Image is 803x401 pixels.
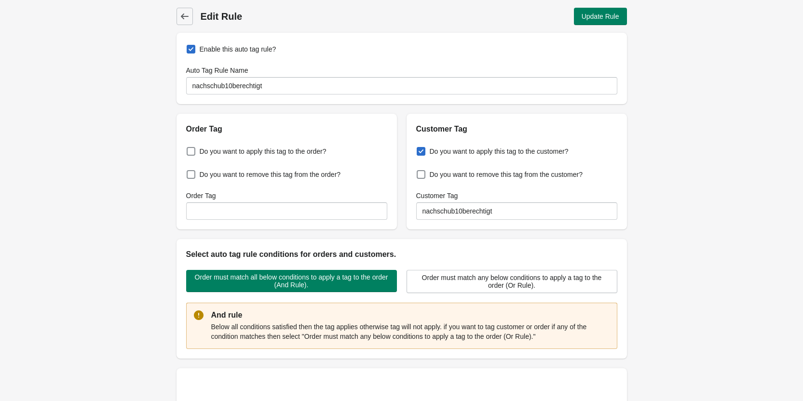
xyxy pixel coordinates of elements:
h2: Customer Tag [416,123,617,135]
label: Order Tag [186,191,216,200]
span: Enable this auto tag rule? [200,44,276,54]
span: Order must match all below conditions to apply a tag to the order (And Rule). [194,273,389,289]
label: Customer Tag [416,191,458,200]
button: Update Rule [574,8,627,25]
span: Do you want to apply this tag to the order? [200,147,327,156]
p: And rule [211,309,610,321]
span: Do you want to apply this tag to the customer? [430,147,569,156]
span: Order must match any below conditions to apply a tag to the order (Or Rule). [415,274,609,289]
span: Update Rule [582,13,619,20]
button: Order must match all below conditions to apply a tag to the order (And Rule). [186,270,397,292]
p: Below all conditions satisfied then the tag applies otherwise tag will not apply. if you want to ... [211,322,610,341]
button: Order must match any below conditions to apply a tag to the order (Or Rule). [407,270,617,293]
h2: Select auto tag rule conditions for orders and customers. [186,249,617,260]
span: Do you want to remove this tag from the customer? [430,170,583,179]
h1: Edit Rule [201,10,400,23]
span: Do you want to remove this tag from the order? [200,170,341,179]
label: Auto Tag Rule Name [186,66,248,75]
h2: Order Tag [186,123,387,135]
